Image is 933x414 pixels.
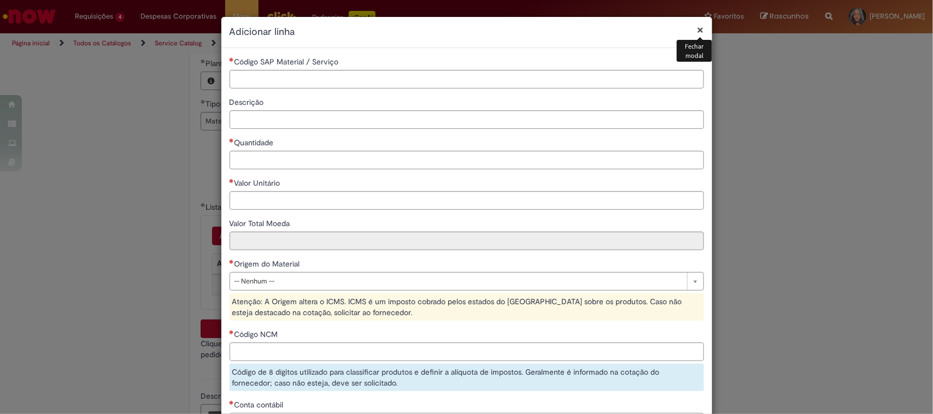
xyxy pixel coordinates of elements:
[230,57,234,62] span: Necessários
[230,330,234,334] span: Necessários
[230,400,234,405] span: Necessários
[234,57,341,67] span: Código SAP Material / Serviço
[230,151,704,169] input: Quantidade
[230,218,292,228] span: Somente leitura - Valor Total Moeda
[697,24,704,36] button: Fechar modal
[230,293,704,321] div: Atenção: A Origem altera o ICMS. ICMS é um imposto cobrado pelos estados do [GEOGRAPHIC_DATA] sob...
[230,342,704,361] input: Código NCM
[677,40,712,62] div: Fechar modal
[230,179,234,183] span: Necessários
[234,329,280,339] span: Código NCM
[230,25,704,39] h2: Adicionar linha
[234,138,276,147] span: Quantidade
[230,259,234,264] span: Necessários
[234,273,682,290] span: -- Nenhum --
[230,364,704,391] div: Código de 8 dígitos utilizado para classificar produtos e definir a alíquota de impostos. Geralme...
[230,97,266,107] span: Descrição
[234,400,286,410] span: Conta contábil
[230,70,704,88] input: Código SAP Material / Serviço
[230,232,704,250] input: Valor Total Moeda
[230,191,704,210] input: Valor Unitário
[234,178,283,188] span: Valor Unitário
[230,138,234,143] span: Necessários
[234,259,302,269] span: Origem do Material
[230,110,704,129] input: Descrição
